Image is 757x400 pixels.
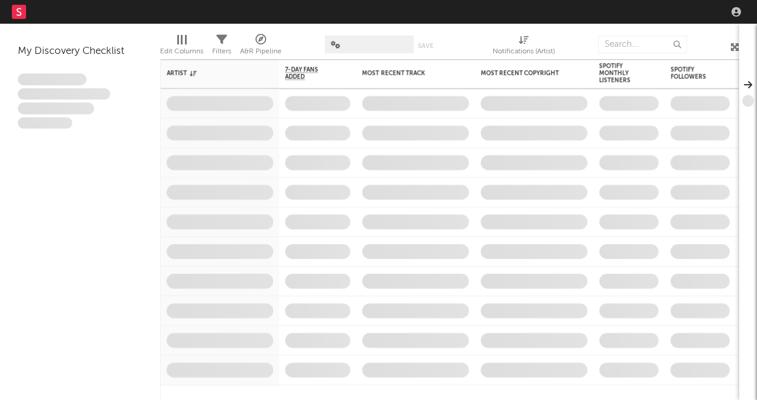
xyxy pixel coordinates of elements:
div: Filters [212,30,231,64]
div: Spotify Followers [670,66,712,81]
span: Praesent ac interdum [18,103,94,114]
div: Edit Columns [160,44,203,59]
div: Most Recent Track [362,70,451,77]
div: Notifications (Artist) [493,30,555,64]
div: Edit Columns [160,30,203,64]
div: A&R Pipeline [240,44,282,59]
div: Artist [167,70,255,77]
div: Most Recent Copyright [481,70,570,77]
button: Save [418,43,433,49]
div: Spotify Monthly Listeners [599,63,641,84]
input: Search... [598,36,687,53]
div: A&R Pipeline [240,30,282,64]
div: Notifications (Artist) [493,44,555,59]
div: My Discovery Checklist [18,44,142,59]
div: Filters [212,44,231,59]
span: Lorem ipsum dolor [18,73,87,85]
span: Integer aliquet in purus et [18,88,110,100]
span: Aliquam viverra [18,117,72,129]
span: 7-Day Fans Added [285,66,333,81]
